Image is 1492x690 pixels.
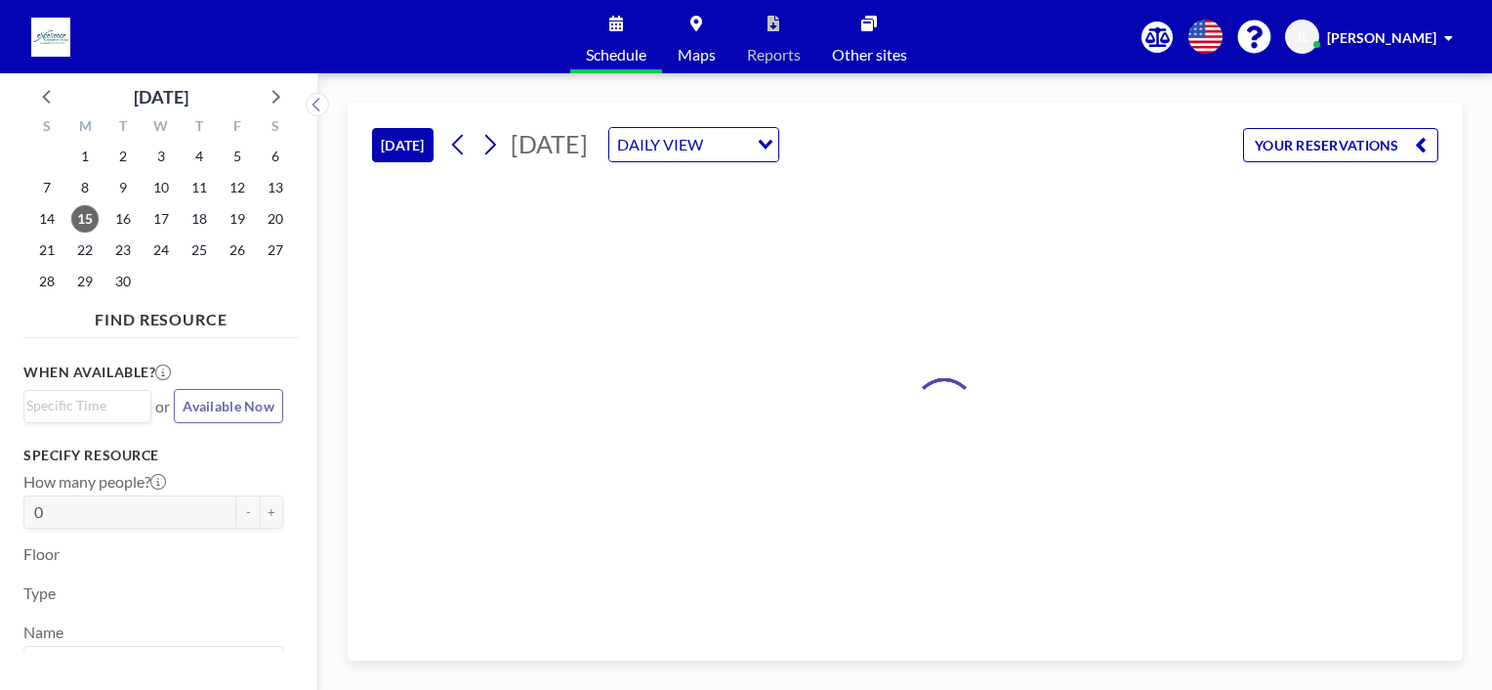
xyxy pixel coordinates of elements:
[511,129,588,158] span: [DATE]
[134,83,188,110] div: [DATE]
[109,237,137,264] span: Tuesday, September 23, 2025
[236,496,260,529] button: -
[180,115,218,141] div: T
[109,143,137,170] span: Tuesday, September 2, 2025
[372,128,434,162] button: [DATE]
[186,143,213,170] span: Thursday, September 4, 2025
[23,472,166,492] label: How many people?
[23,544,60,564] label: Floor
[147,143,175,170] span: Wednesday, September 3, 2025
[1243,128,1438,162] button: YOUR RESERVATIONS
[26,395,140,416] input: Search for option
[1327,29,1436,46] span: [PERSON_NAME]
[186,237,213,264] span: Thursday, September 25, 2025
[709,132,746,157] input: Search for option
[109,268,137,295] span: Tuesday, September 30, 2025
[66,115,104,141] div: M
[224,174,251,201] span: Friday, September 12, 2025
[71,268,99,295] span: Monday, September 29, 2025
[678,47,716,63] span: Maps
[262,143,289,170] span: Saturday, September 6, 2025
[33,268,61,295] span: Sunday, September 28, 2025
[28,115,66,141] div: S
[262,205,289,233] span: Saturday, September 20, 2025
[1296,28,1308,46] span: JL
[586,47,646,63] span: Schedule
[218,115,256,141] div: F
[747,47,801,63] span: Reports
[71,205,99,233] span: Monday, September 15, 2025
[260,496,283,529] button: +
[33,237,61,264] span: Sunday, September 21, 2025
[143,115,181,141] div: W
[24,647,282,680] div: Search for option
[186,174,213,201] span: Thursday, September 11, 2025
[832,47,907,63] span: Other sites
[24,391,150,420] div: Search for option
[186,205,213,233] span: Thursday, September 18, 2025
[71,237,99,264] span: Monday, September 22, 2025
[613,132,707,157] span: DAILY VIEW
[104,115,143,141] div: T
[26,651,271,676] input: Search for option
[262,237,289,264] span: Saturday, September 27, 2025
[224,143,251,170] span: Friday, September 5, 2025
[609,128,778,161] div: Search for option
[183,398,274,414] span: Available Now
[31,18,70,57] img: organization-logo
[147,174,175,201] span: Wednesday, September 10, 2025
[71,143,99,170] span: Monday, September 1, 2025
[33,174,61,201] span: Sunday, September 7, 2025
[23,447,283,464] h3: Specify resource
[33,205,61,233] span: Sunday, September 14, 2025
[71,174,99,201] span: Monday, September 8, 2025
[109,205,137,233] span: Tuesday, September 16, 2025
[147,237,175,264] span: Wednesday, September 24, 2025
[23,302,299,329] h4: FIND RESOURCE
[224,205,251,233] span: Friday, September 19, 2025
[23,583,56,603] label: Type
[256,115,294,141] div: S
[174,389,283,423] button: Available Now
[224,237,251,264] span: Friday, September 26, 2025
[155,397,170,416] span: or
[23,623,63,642] label: Name
[109,174,137,201] span: Tuesday, September 9, 2025
[262,174,289,201] span: Saturday, September 13, 2025
[147,205,175,233] span: Wednesday, September 17, 2025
